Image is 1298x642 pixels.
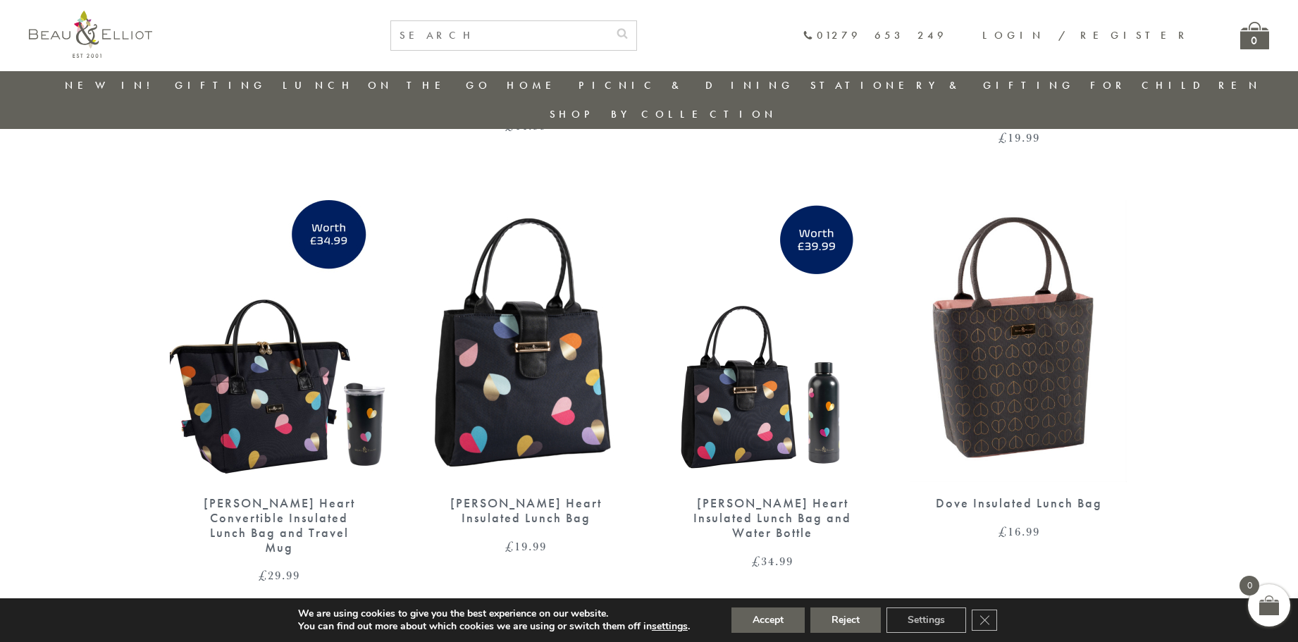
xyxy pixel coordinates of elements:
[65,78,159,92] a: New in!
[663,200,882,482] img: Emily Heart Insulated Lunch Bag and Water Bottle
[982,28,1191,42] a: Login / Register
[688,496,857,540] div: [PERSON_NAME] Heart Insulated Lunch Bag and Water Bottle
[803,30,947,42] a: 01279 653 249
[731,607,805,633] button: Accept
[1090,78,1261,92] a: For Children
[999,129,1008,146] span: £
[652,620,688,633] button: settings
[1240,576,1259,595] span: 0
[29,11,152,58] img: logo
[391,21,608,50] input: SEARCH
[283,78,491,92] a: Lunch On The Go
[910,200,1128,538] a: Dove Insulated Lunch Bag Dove Insulated Lunch Bag £16.99
[507,78,563,92] a: Home
[663,200,882,567] a: Emily Heart Insulated Lunch Bag and Water Bottle [PERSON_NAME] Heart Insulated Lunch Bag and Wate...
[972,610,997,631] button: Close GDPR Cookie Banner
[886,607,966,633] button: Settings
[259,567,300,584] bdi: 29.99
[170,200,388,482] img: Emily Heart Convertible Lunch Bag and Travel Mug
[999,523,1008,540] span: £
[416,200,635,553] a: Emily Heart Insulated Lunch Bag [PERSON_NAME] Heart Insulated Lunch Bag £19.99
[259,567,268,584] span: £
[910,200,1127,482] img: Dove Insulated Lunch Bag
[170,200,388,581] a: Emily Heart Convertible Lunch Bag and Travel Mug [PERSON_NAME] Heart Convertible Insulated Lunch ...
[505,538,514,555] span: £
[194,496,364,555] div: [PERSON_NAME] Heart Convertible Insulated Lunch Bag and Travel Mug
[752,553,761,569] span: £
[810,607,881,633] button: Reject
[999,129,1040,146] bdi: 19.99
[298,620,690,633] p: You can find out more about which cookies we are using or switch them off in .
[441,496,610,525] div: [PERSON_NAME] Heart Insulated Lunch Bag
[999,523,1040,540] bdi: 16.99
[934,496,1104,511] div: Dove Insulated Lunch Bag
[810,78,1075,92] a: Stationery & Gifting
[298,607,690,620] p: We are using cookies to give you the best experience on our website.
[416,200,635,482] img: Emily Heart Insulated Lunch Bag
[175,78,266,92] a: Gifting
[550,107,777,121] a: Shop by collection
[1240,22,1269,49] a: 0
[752,553,793,569] bdi: 34.99
[579,78,794,92] a: Picnic & Dining
[505,538,547,555] bdi: 19.99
